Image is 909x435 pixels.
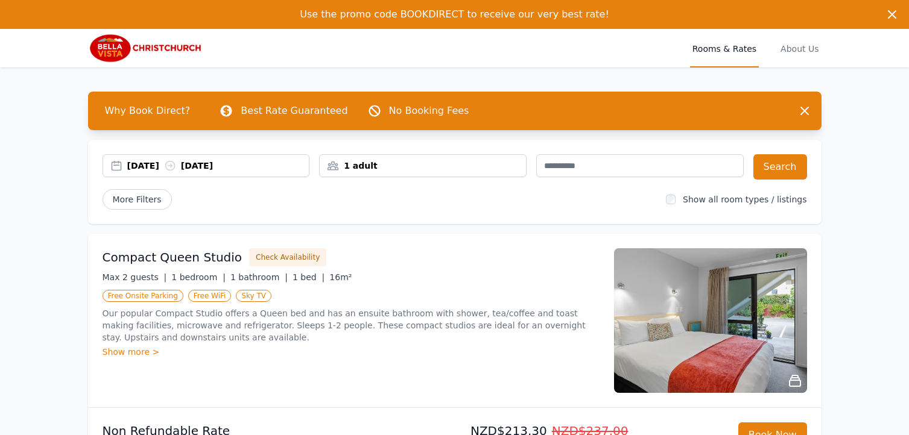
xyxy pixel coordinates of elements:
span: 1 bedroom | [171,272,226,282]
span: More Filters [103,189,172,210]
span: 16m² [329,272,352,282]
p: No Booking Fees [389,104,469,118]
a: Rooms & Rates [690,29,759,67]
span: Max 2 guests | [103,272,167,282]
div: 1 adult [320,160,526,172]
span: Free WiFi [188,290,232,302]
span: Sky TV [236,290,271,302]
span: Use the promo code BOOKDIRECT to receive our very best rate! [300,8,609,20]
button: Search [753,154,807,180]
div: [DATE] [DATE] [127,160,309,172]
div: Show more > [103,346,600,358]
label: Show all room types / listings [683,195,806,204]
span: Why Book Direct? [95,99,200,123]
button: Check Availability [249,248,326,266]
a: About Us [778,29,821,67]
p: Our popular Compact Studio offers a Queen bed and has an ensuite bathroom with shower, tea/coffee... [103,307,600,343]
img: Bella Vista Christchurch [88,34,204,63]
p: Best Rate Guaranteed [241,104,347,118]
span: Free Onsite Parking [103,290,183,302]
span: 1 bathroom | [230,272,288,282]
h3: Compact Queen Studio [103,249,242,266]
span: 1 bed | [293,272,325,282]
